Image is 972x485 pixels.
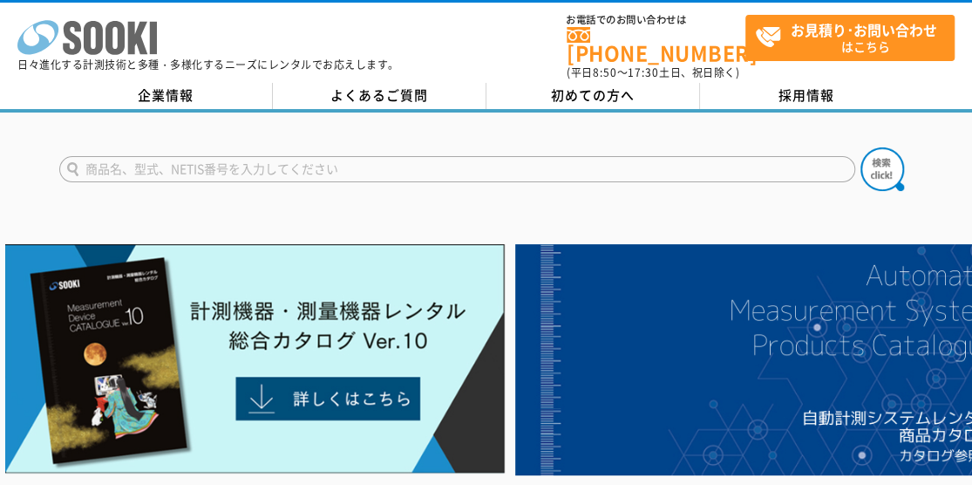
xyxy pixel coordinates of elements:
[628,65,659,80] span: 17:30
[567,65,739,80] span: (平日 ～ 土日、祝日除く)
[273,83,486,109] a: よくあるご質問
[860,147,904,191] img: btn_search.png
[567,27,745,63] a: [PHONE_NUMBER]
[486,83,700,109] a: 初めての方へ
[745,15,955,61] a: お見積り･お問い合わせはこちら
[791,19,937,40] strong: お見積り･お問い合わせ
[59,83,273,109] a: 企業情報
[567,15,745,25] span: お電話でのお問い合わせは
[700,83,914,109] a: 採用情報
[593,65,617,80] span: 8:50
[5,244,505,474] img: Catalog Ver10
[59,156,855,182] input: 商品名、型式、NETIS番号を入力してください
[551,85,635,105] span: 初めての方へ
[17,59,399,70] p: 日々進化する計測技術と多種・多様化するニーズにレンタルでお応えします。
[755,16,954,59] span: はこちら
